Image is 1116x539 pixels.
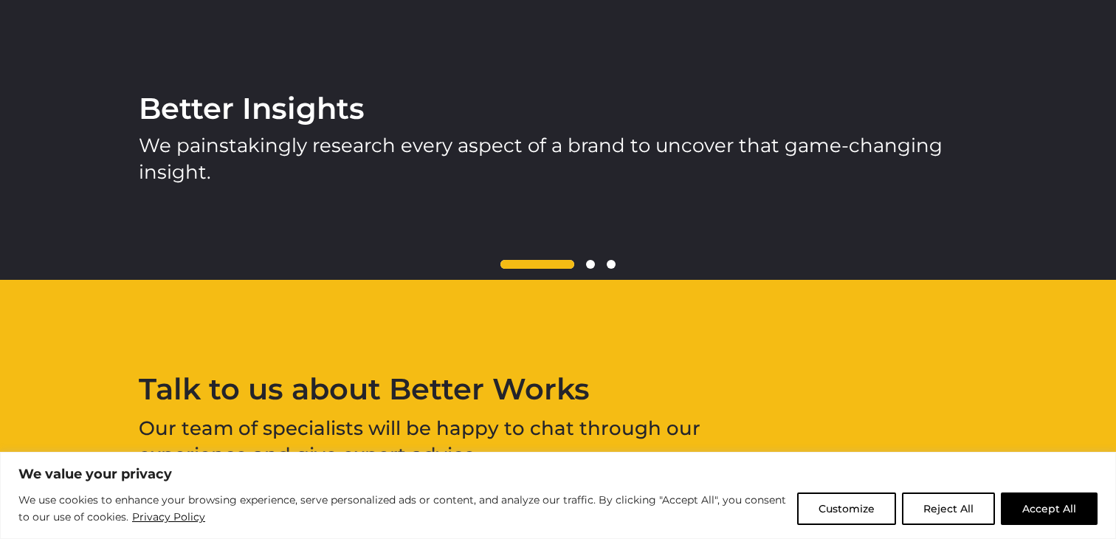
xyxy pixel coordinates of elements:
[139,416,720,469] p: Our team of specialists will be happy to chat through our experience and give expert advice.
[139,374,720,404] h2: Talk to us about Better Works
[139,132,978,185] p: We painstakingly research every aspect of a brand to uncover that game-changing insight.
[18,465,1098,483] p: We value your privacy
[18,492,786,526] p: We use cookies to enhance your browsing experience, serve personalized ads or content, and analyz...
[139,91,978,126] div: Better Insights
[902,492,995,525] button: Reject All
[797,492,896,525] button: Customize
[131,508,206,526] a: Privacy Policy
[1001,492,1098,525] button: Accept All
